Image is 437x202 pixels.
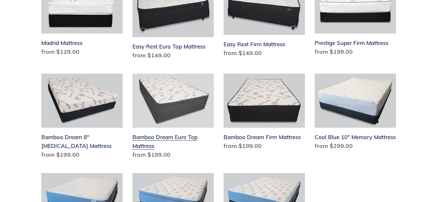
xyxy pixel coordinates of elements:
a: Cool Blue 10" Memory Mattress [315,74,396,153]
a: Bamboo Dream 8" Memory Foam Mattress [41,74,123,162]
a: Bamboo Dream Firm Mattress [224,74,305,153]
a: Bamboo Dream Euro Top Mattress [132,74,214,162]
